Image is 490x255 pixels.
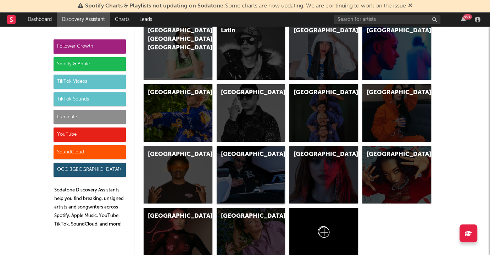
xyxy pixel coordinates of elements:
[221,27,269,35] div: Latin
[362,22,431,80] a: [GEOGRAPHIC_DATA]
[148,88,196,97] div: [GEOGRAPHIC_DATA]
[289,22,358,80] a: [GEOGRAPHIC_DATA]
[461,17,466,22] button: 99+
[221,212,269,221] div: [GEOGRAPHIC_DATA]
[463,14,472,20] div: 99 +
[221,150,269,159] div: [GEOGRAPHIC_DATA]
[294,150,342,159] div: [GEOGRAPHIC_DATA]
[408,3,412,9] span: Dismiss
[367,27,415,35] div: [GEOGRAPHIC_DATA]
[54,110,126,124] div: Luminate
[148,212,196,221] div: [GEOGRAPHIC_DATA]
[54,163,126,177] div: OCC ([GEOGRAPHIC_DATA])
[54,186,126,229] p: Sodatone Discovery Assistants help you find breaking, unsigned artists and songwriters across Spo...
[294,27,342,35] div: [GEOGRAPHIC_DATA]
[54,57,126,71] div: Spotify & Apple
[144,22,212,80] a: [GEOGRAPHIC_DATA], [GEOGRAPHIC_DATA], [GEOGRAPHIC_DATA]
[289,146,358,204] a: [GEOGRAPHIC_DATA]
[144,84,212,142] a: [GEOGRAPHIC_DATA]
[54,75,126,89] div: TikTok Videos
[134,12,157,27] a: Leads
[217,146,285,204] a: [GEOGRAPHIC_DATA]
[217,22,285,80] a: Latin
[367,150,415,159] div: [GEOGRAPHIC_DATA]
[54,128,126,142] div: YouTube
[362,84,431,142] a: [GEOGRAPHIC_DATA]
[367,88,415,97] div: [GEOGRAPHIC_DATA]
[294,88,342,97] div: [GEOGRAPHIC_DATA]
[148,150,196,159] div: [GEOGRAPHIC_DATA]
[54,39,126,54] div: Follower Growth
[57,12,110,27] a: Discovery Assistant
[289,84,358,142] a: [GEOGRAPHIC_DATA]
[54,92,126,107] div: TikTok Sounds
[217,84,285,142] a: [GEOGRAPHIC_DATA]
[110,12,134,27] a: Charts
[144,146,212,204] a: [GEOGRAPHIC_DATA]
[362,146,431,204] a: [GEOGRAPHIC_DATA]
[85,3,406,9] span: : Some charts are now updating. We are continuing to work on the issue
[54,145,126,159] div: SoundCloud
[148,27,196,52] div: [GEOGRAPHIC_DATA], [GEOGRAPHIC_DATA], [GEOGRAPHIC_DATA]
[334,15,440,24] input: Search for artists
[221,88,269,97] div: [GEOGRAPHIC_DATA]
[23,12,57,27] a: Dashboard
[85,3,223,9] span: Spotify Charts & Playlists not updating on Sodatone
